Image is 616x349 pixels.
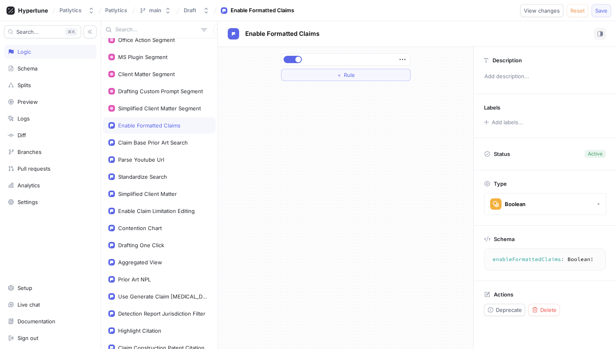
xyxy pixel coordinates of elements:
div: Enable Claim Limitation Editing [118,208,195,214]
a: Documentation [4,314,97,328]
div: Settings [18,199,38,205]
div: Boolean [505,201,526,208]
span: Rule [344,72,355,77]
div: Office Action Segment [118,37,175,43]
button: Reset [567,4,588,17]
div: Analytics [18,182,40,189]
p: Actions [494,291,513,298]
div: K [65,28,77,36]
button: main [136,4,174,17]
span: Patlytics [105,7,127,13]
textarea: enableFormattedClaims: Boolean! [488,252,602,267]
div: Simplified Client Matter [118,191,177,197]
span: Delete [540,307,557,312]
div: Parse Youtube Url [118,156,164,163]
div: Preview [18,99,38,105]
span: Search... [16,29,39,34]
div: Splits [18,82,31,88]
button: Deprecate [484,304,525,316]
button: Delete [528,304,560,316]
div: Pull requests [18,165,51,172]
button: ＋Rule [281,69,411,81]
p: Type [494,180,507,187]
div: Drafting One Click [118,242,164,248]
div: Draft [184,7,196,14]
button: Boolean [484,193,606,215]
div: Documentation [18,318,55,325]
p: Description [493,57,522,64]
span: Reset [570,8,585,13]
p: Status [494,148,510,160]
input: Search... [115,26,198,34]
button: Add labels... [481,117,525,127]
div: Branches [18,149,42,155]
p: Schema [494,236,515,242]
div: Use Generate Claim [MEDICAL_DATA] [118,293,207,300]
span: ＋ [337,72,342,77]
p: Add description... [481,70,609,83]
button: Draft [180,4,213,17]
div: Contention Chart [118,225,162,231]
div: Enable Formatted Claims [231,7,294,15]
div: Active [588,150,603,158]
div: Aggregated View [118,259,162,266]
button: Search...K [4,25,81,38]
div: Live chat [18,301,40,308]
div: Claim Base Prior Art Search [118,139,188,146]
span: View changes [524,8,560,13]
span: Enable Formatted Claims [245,31,319,37]
span: Deprecate [496,307,522,312]
button: Save [592,4,611,17]
button: Patlytics [56,4,98,17]
div: Add labels... [492,120,523,125]
div: Patlytics [59,7,81,14]
div: MS Plugin Segment [118,54,167,60]
div: Simplified Client Matter Segment [118,105,201,112]
div: Standardize Search [118,173,167,180]
div: main [149,7,161,14]
div: Prior Art NPL [118,276,151,283]
div: Diff [18,132,26,138]
div: Logic [18,48,31,55]
div: Highlight Citation [118,327,161,334]
div: Client Matter Segment [118,71,175,77]
div: Logs [18,115,30,122]
button: View changes [520,4,563,17]
span: Save [595,8,607,13]
div: Schema [18,65,37,72]
div: Sign out [18,335,38,341]
div: Setup [18,285,32,291]
div: Detection Report Jurisdiction Filter [118,310,205,317]
div: Drafting Custom Prompt Segment [118,88,203,94]
div: Enable Formatted Claims [118,122,180,129]
p: Labels [484,104,500,111]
